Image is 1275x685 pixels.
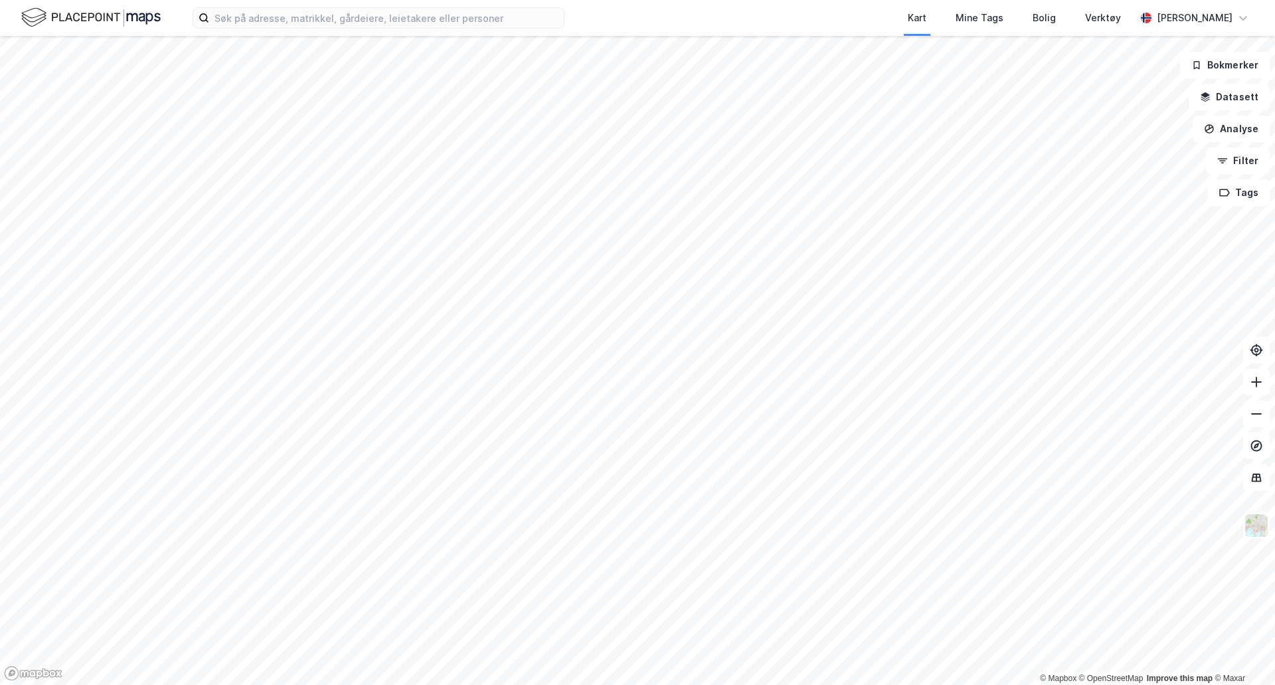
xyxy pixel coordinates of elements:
[1147,674,1213,683] a: Improve this map
[21,6,161,29] img: logo.f888ab2527a4732fd821a326f86c7f29.svg
[1208,179,1270,206] button: Tags
[1180,52,1270,78] button: Bokmerker
[1206,147,1270,174] button: Filter
[1085,10,1121,26] div: Verktøy
[1189,84,1270,110] button: Datasett
[1209,621,1275,685] iframe: Chat Widget
[1157,10,1232,26] div: [PERSON_NAME]
[1079,674,1144,683] a: OpenStreetMap
[1209,621,1275,685] div: Kontrollprogram for chat
[956,10,1003,26] div: Mine Tags
[4,666,62,681] a: Mapbox homepage
[1033,10,1056,26] div: Bolig
[1040,674,1076,683] a: Mapbox
[1193,116,1270,142] button: Analyse
[908,10,926,26] div: Kart
[209,8,564,28] input: Søk på adresse, matrikkel, gårdeiere, leietakere eller personer
[1244,513,1269,538] img: Z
